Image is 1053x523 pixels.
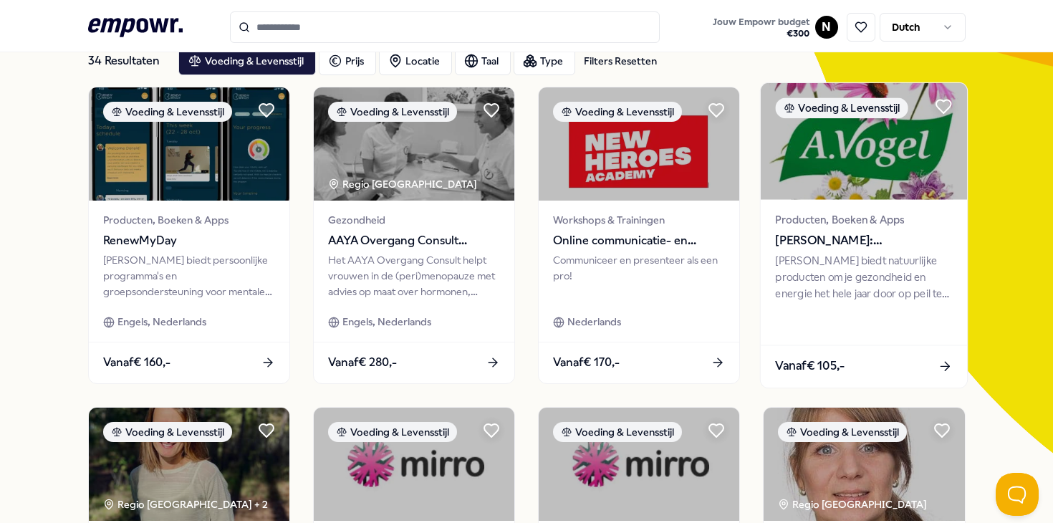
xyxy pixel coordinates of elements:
[103,252,275,300] div: [PERSON_NAME] biedt persoonlijke programma's en groepsondersteuning voor mentale veerkracht en vi...
[584,53,657,69] div: Filters Resetten
[103,422,232,442] div: Voeding & Levensstijl
[328,422,457,442] div: Voeding & Levensstijl
[538,87,740,384] a: package imageVoeding & LevensstijlWorkshops & TrainingenOnline communicatie- en presentatietraini...
[319,47,376,75] button: Prijs
[778,496,929,512] div: Regio [GEOGRAPHIC_DATA]
[776,211,953,228] span: Producten, Boeken & Apps
[117,314,206,330] span: Engels, Nederlands
[328,212,500,228] span: Gezondheid
[815,16,838,39] button: N
[379,47,452,75] button: Locatie
[761,83,968,200] img: package image
[342,314,431,330] span: Engels, Nederlands
[89,87,289,201] img: package image
[88,47,167,75] div: 34 Resultaten
[539,408,739,521] img: package image
[760,82,968,388] a: package imageVoeding & LevensstijlProducten, Boeken & Apps[PERSON_NAME]: Supplementen[PERSON_NAME...
[178,47,316,75] button: Voeding & Levensstijl
[103,496,268,512] div: Regio [GEOGRAPHIC_DATA] + 2
[553,102,682,122] div: Voeding & Levensstijl
[103,353,170,372] span: Vanaf € 160,-
[778,422,907,442] div: Voeding & Levensstijl
[328,231,500,250] span: AAYA Overgang Consult Gynaecoloog
[713,28,809,39] span: € 300
[553,212,725,228] span: Workshops & Trainingen
[314,408,514,521] img: package image
[776,97,908,118] div: Voeding & Levensstijl
[103,212,275,228] span: Producten, Boeken & Apps
[553,422,682,442] div: Voeding & Levensstijl
[713,16,809,28] span: Jouw Empowr budget
[776,231,953,249] span: [PERSON_NAME]: Supplementen
[103,102,232,122] div: Voeding & Levensstijl
[328,176,479,192] div: Regio [GEOGRAPHIC_DATA]
[553,353,620,372] span: Vanaf € 170,-
[328,102,457,122] div: Voeding & Levensstijl
[996,473,1039,516] iframe: Help Scout Beacon - Open
[710,14,812,42] button: Jouw Empowr budget€300
[103,231,275,250] span: RenewMyDay
[328,353,397,372] span: Vanaf € 280,-
[707,12,815,42] a: Jouw Empowr budget€300
[764,408,964,521] img: package image
[539,87,739,201] img: package image
[776,357,845,375] span: Vanaf € 105,-
[313,87,515,384] a: package imageVoeding & LevensstijlRegio [GEOGRAPHIC_DATA] GezondheidAAYA Overgang Consult Gynaeco...
[88,87,290,384] a: package imageVoeding & LevensstijlProducten, Boeken & AppsRenewMyDay[PERSON_NAME] biedt persoonli...
[314,87,514,201] img: package image
[514,47,575,75] button: Type
[567,314,621,330] span: Nederlands
[89,408,289,521] img: package image
[328,252,500,300] div: Het AAYA Overgang Consult helpt vrouwen in de (peri)menopauze met advies op maat over hormonen, m...
[230,11,660,43] input: Search for products, categories or subcategories
[553,231,725,250] span: Online communicatie- en presentatietrainingen – New Heroes Academy
[553,252,725,300] div: Communiceer en presenteer als een pro!
[455,47,511,75] button: Taal
[776,252,953,302] div: [PERSON_NAME] biedt natuurlijke producten om je gezondheid en energie het hele jaar door op peil ...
